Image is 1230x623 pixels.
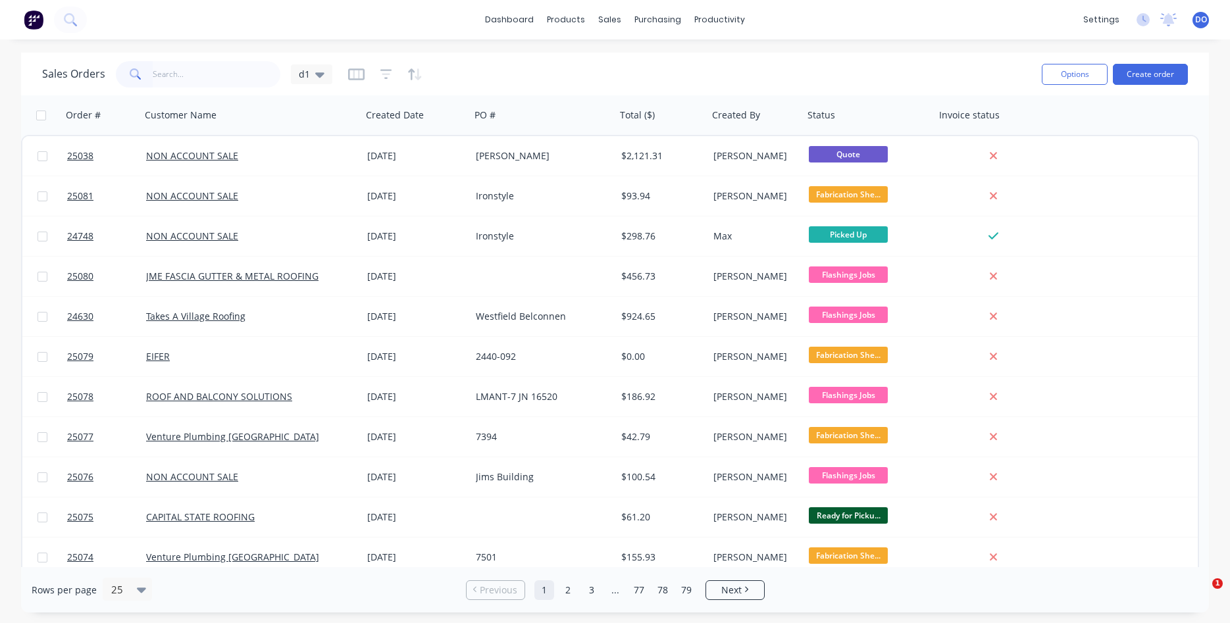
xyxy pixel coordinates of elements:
[721,584,742,597] span: Next
[476,350,604,363] div: 2440-092
[67,390,93,403] span: 25078
[582,580,602,600] a: Page 3
[629,580,649,600] a: Page 77
[146,511,255,523] a: CAPITAL STATE ROOFING
[540,10,592,30] div: products
[146,149,238,162] a: NON ACCOUNT SALE
[67,230,93,243] span: 24748
[713,551,794,564] div: [PERSON_NAME]
[1212,578,1223,589] span: 1
[67,470,93,484] span: 25076
[713,470,794,484] div: [PERSON_NAME]
[621,430,699,443] div: $42.79
[367,270,465,283] div: [DATE]
[653,580,673,600] a: Page 78
[67,350,93,363] span: 25079
[146,270,319,282] a: JME FASCIA GUTTER & METAL ROOFING
[476,189,604,203] div: Ironstyle
[367,470,465,484] div: [DATE]
[478,10,540,30] a: dashboard
[712,109,760,122] div: Created By
[367,310,465,323] div: [DATE]
[67,430,93,443] span: 25077
[67,257,146,296] a: 25080
[67,417,146,457] a: 25077
[67,310,93,323] span: 24630
[621,230,699,243] div: $298.76
[713,230,794,243] div: Max
[809,266,888,283] span: Flashings Jobs
[474,109,496,122] div: PO #
[534,580,554,600] a: Page 1 is your current page
[621,270,699,283] div: $456.73
[621,189,699,203] div: $93.94
[621,149,699,162] div: $2,121.31
[67,377,146,416] a: 25078
[621,390,699,403] div: $186.92
[67,337,146,376] a: 25079
[621,310,699,323] div: $924.65
[67,176,146,216] a: 25081
[713,350,794,363] div: [PERSON_NAME]
[67,136,146,176] a: 25038
[67,149,93,162] span: 25038
[809,547,888,564] span: Fabrication She...
[367,350,465,363] div: [DATE]
[24,10,43,30] img: Factory
[367,149,465,162] div: [DATE]
[621,350,699,363] div: $0.00
[146,350,170,362] a: EIFER
[706,584,764,597] a: Next page
[480,584,517,597] span: Previous
[146,470,238,483] a: NON ACCOUNT SALE
[713,310,794,323] div: [PERSON_NAME]
[367,390,465,403] div: [DATE]
[67,537,146,577] a: 25074
[809,226,888,243] span: Picked Up
[476,149,604,162] div: [PERSON_NAME]
[67,497,146,537] a: 25075
[605,580,625,600] a: Jump forward
[1042,64,1108,85] button: Options
[367,430,465,443] div: [DATE]
[67,297,146,336] a: 24630
[366,109,424,122] div: Created Date
[146,551,319,563] a: Venture Plumbing [GEOGRAPHIC_DATA]
[153,61,281,87] input: Search...
[809,146,888,162] span: Quote
[67,270,93,283] span: 25080
[621,551,699,564] div: $155.93
[146,230,238,242] a: NON ACCOUNT SALE
[677,580,696,600] a: Page 79
[1113,64,1188,85] button: Create order
[476,390,604,403] div: LMANT-7 JN 16520
[713,270,794,283] div: [PERSON_NAME]
[939,109,1000,122] div: Invoice status
[688,10,752,30] div: productivity
[476,310,604,323] div: Westfield Belconnen
[809,467,888,484] span: Flashings Jobs
[146,430,319,443] a: Venture Plumbing [GEOGRAPHIC_DATA]
[461,580,770,600] ul: Pagination
[713,430,794,443] div: [PERSON_NAME]
[592,10,628,30] div: sales
[558,580,578,600] a: Page 2
[67,216,146,256] a: 24748
[67,189,93,203] span: 25081
[32,584,97,597] span: Rows per page
[1185,578,1217,610] iframe: Intercom live chat
[299,67,310,81] span: d1
[146,189,238,202] a: NON ACCOUNT SALE
[42,68,105,80] h1: Sales Orders
[713,189,794,203] div: [PERSON_NAME]
[367,551,465,564] div: [DATE]
[809,347,888,363] span: Fabrication She...
[67,457,146,497] a: 25076
[145,109,217,122] div: Customer Name
[809,507,888,524] span: Ready for Picku...
[476,230,604,243] div: Ironstyle
[713,390,794,403] div: [PERSON_NAME]
[67,511,93,524] span: 25075
[367,511,465,524] div: [DATE]
[621,511,699,524] div: $61.20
